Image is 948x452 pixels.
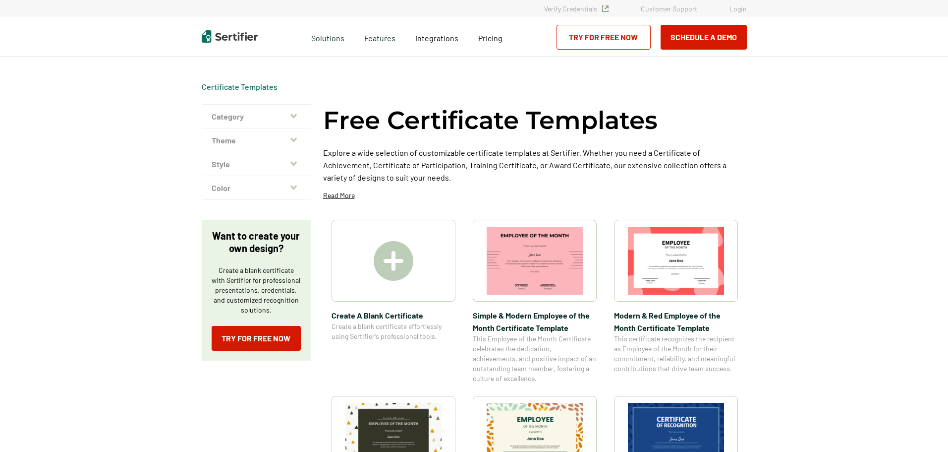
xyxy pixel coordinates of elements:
[641,4,697,13] a: Customer Support
[614,220,738,384] a: Modern & Red Employee of the Month Certificate TemplateModern & Red Employee of the Month Certifi...
[557,25,651,50] a: Try for Free Now
[487,227,583,295] img: Simple & Modern Employee of the Month Certificate Template
[473,309,597,334] span: Simple & Modern Employee of the Month Certificate Template
[202,82,278,92] div: Breadcrumb
[374,241,413,281] img: Create A Blank Certificate
[602,5,609,12] img: Verified
[323,146,747,184] p: Explore a wide selection of customizable certificate templates at Sertifier. Whether you need a C...
[332,322,455,341] span: Create a blank certificate effortlessly using Sertifier’s professional tools.
[628,227,724,295] img: Modern & Red Employee of the Month Certificate Template
[202,129,311,152] button: Theme
[212,230,301,255] p: Want to create your own design?
[473,220,597,384] a: Simple & Modern Employee of the Month Certificate TemplateSimple & Modern Employee of the Month C...
[202,82,278,91] a: Certificate Templates
[478,33,502,43] span: Pricing
[364,31,395,43] span: Features
[614,309,738,334] span: Modern & Red Employee of the Month Certificate Template
[212,326,301,351] a: Try for Free Now
[323,104,658,136] h1: Free Certificate Templates
[311,31,344,43] span: Solutions
[478,31,502,43] a: Pricing
[323,191,355,200] p: Read More
[729,4,747,13] a: Login
[614,334,738,374] span: This certificate recognizes the recipient as Employee of the Month for their commitment, reliabil...
[202,152,311,176] button: Style
[202,30,258,43] img: Sertifier | Digital Credentialing Platform
[202,176,311,200] button: Color
[415,31,458,43] a: Integrations
[202,105,311,129] button: Category
[415,33,458,43] span: Integrations
[202,82,278,92] span: Certificate Templates
[544,4,609,13] a: Verify Credentials
[332,309,455,322] span: Create A Blank Certificate
[473,334,597,384] span: This Employee of the Month Certificate celebrates the dedication, achievements, and positive impa...
[212,265,301,315] p: Create a blank certificate with Sertifier for professional presentations, credentials, and custom...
